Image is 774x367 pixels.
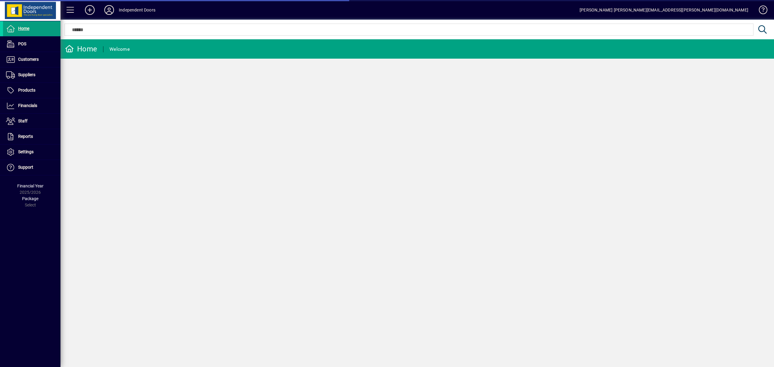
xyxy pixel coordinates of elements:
[3,160,60,175] a: Support
[18,165,33,170] span: Support
[3,114,60,129] a: Staff
[18,119,28,123] span: Staff
[3,129,60,144] a: Reports
[18,26,29,31] span: Home
[580,5,748,15] div: [PERSON_NAME] [PERSON_NAME][EMAIL_ADDRESS][PERSON_NAME][DOMAIN_NAME]
[3,37,60,52] a: POS
[119,5,155,15] div: Independent Doors
[18,41,26,46] span: POS
[109,44,130,54] div: Welcome
[3,145,60,160] a: Settings
[18,149,34,154] span: Settings
[80,5,99,15] button: Add
[18,134,33,139] span: Reports
[3,52,60,67] a: Customers
[18,57,39,62] span: Customers
[65,44,97,54] div: Home
[3,67,60,83] a: Suppliers
[18,72,35,77] span: Suppliers
[18,88,35,93] span: Products
[3,98,60,113] a: Financials
[18,103,37,108] span: Financials
[754,1,766,21] a: Knowledge Base
[3,83,60,98] a: Products
[17,183,44,188] span: Financial Year
[22,196,38,201] span: Package
[99,5,119,15] button: Profile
